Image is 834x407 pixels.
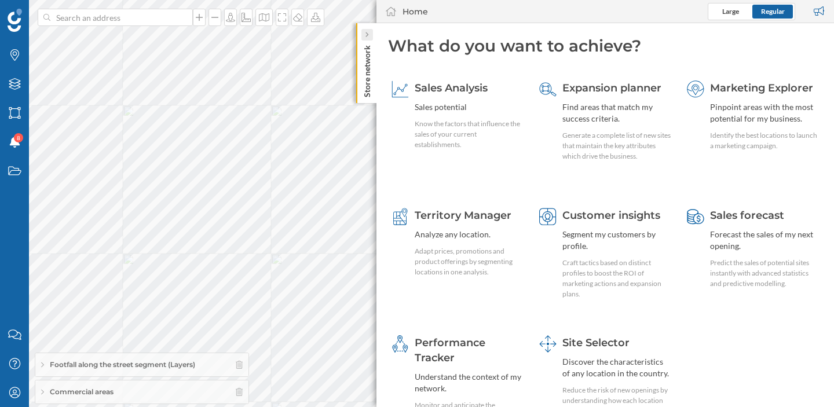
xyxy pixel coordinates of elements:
[710,82,813,94] span: Marketing Explorer
[562,258,671,299] div: Craft tactics based on distinct profiles to boost the ROI of marketing actions and expansion plans.
[415,209,511,222] span: Territory Manager
[710,209,784,222] span: Sales forecast
[415,336,485,364] span: Performance Tracker
[388,35,822,57] div: What do you want to achieve?
[392,208,409,225] img: territory-manager.svg
[415,119,524,150] div: Know the factors that influence the sales of your current establishments.
[392,80,409,98] img: sales-explainer.svg
[8,9,22,32] img: Geoblink Logo
[50,387,114,397] span: Commercial areas
[710,258,819,289] div: Predict the sales of potential sites instantly with advanced statistics and predictive modelling.
[403,6,428,17] div: Home
[562,82,661,94] span: Expansion planner
[562,209,660,222] span: Customer insights
[687,80,704,98] img: explorer.svg
[392,335,409,353] img: monitoring-360.svg
[710,130,819,151] div: Identify the best locations to launch a marketing campaign.
[562,229,671,252] div: Segment my customers by profile.
[415,229,524,240] div: Analyze any location.
[761,7,785,16] span: Regular
[415,246,524,277] div: Adapt prices, promotions and product offerings by segmenting locations in one analysis.
[710,229,819,252] div: Forecast the sales of my next opening.
[50,360,195,370] span: Footfall along the street segment (Layers)
[562,336,630,349] span: Site Selector
[539,80,557,98] img: search-areas.svg
[415,371,524,394] div: Understand the context of my network.
[24,8,66,19] span: Support
[415,101,524,113] div: Sales potential
[687,208,704,225] img: sales-forecast.svg
[539,208,557,225] img: customer-intelligence.svg
[415,82,488,94] span: Sales Analysis
[722,7,739,16] span: Large
[710,101,819,124] div: Pinpoint areas with the most potential for my business.
[562,130,671,162] div: Generate a complete list of new sites that maintain the key attributes which drive the business.
[539,335,557,353] img: dashboards-manager.svg
[361,41,373,97] p: Store network
[562,356,671,379] div: Discover the characteristics of any location in the country.
[562,101,671,124] div: Find areas that match my success criteria.
[17,132,20,144] span: 8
